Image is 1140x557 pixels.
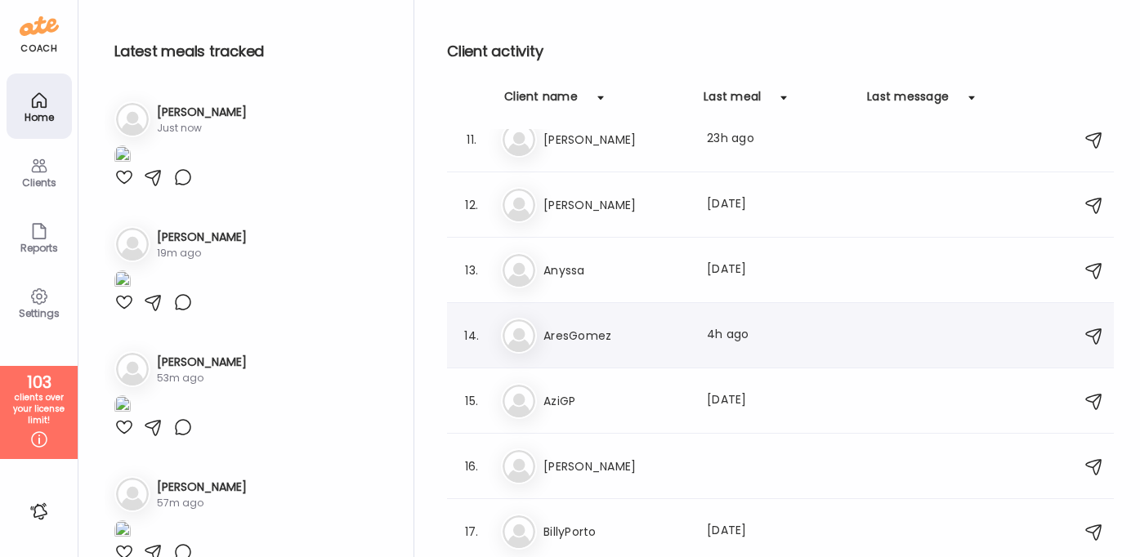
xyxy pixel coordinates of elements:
div: 57m ago [157,496,247,510]
h3: [PERSON_NAME] [157,354,247,371]
h3: [PERSON_NAME] [157,479,247,496]
img: bg-avatar-default.svg [116,478,149,510]
h3: BillyPorto [543,522,687,541]
div: Just now [157,121,247,136]
div: clients over your license limit! [6,392,72,426]
div: [DATE] [707,195,851,215]
h3: AziGP [543,391,687,411]
div: Last meal [704,88,761,114]
img: bg-avatar-default.svg [503,515,535,548]
h2: Client activity [447,39,1114,64]
div: 13. [462,261,481,280]
div: coach [20,42,57,56]
h3: [PERSON_NAME] [157,229,247,246]
div: 53m ago [157,371,247,385]
div: [DATE] [707,391,851,411]
div: 16. [462,457,481,476]
div: 15. [462,391,481,411]
div: Client name [504,88,578,114]
div: Settings [10,308,69,319]
div: 23h ago [707,130,851,149]
div: 11. [462,130,481,149]
div: Clients [10,177,69,188]
h3: Anyssa [543,261,687,280]
div: Last message [867,88,949,114]
img: bg-avatar-default.svg [116,353,149,385]
img: bg-avatar-default.svg [503,319,535,352]
h3: [PERSON_NAME] [543,457,687,476]
div: 4h ago [707,326,851,345]
div: 12. [462,195,481,215]
img: images%2FB5Gvj8uJtddG2blxiPNBeVKITB93%2FFXF8aFrKvow8Zf6kUpv9%2F4Uwoj6YNd3ISzG2XNfH4_1080 [114,395,131,417]
h3: [PERSON_NAME] [157,104,247,121]
h3: [PERSON_NAME] [543,195,687,215]
img: bg-avatar-default.svg [116,228,149,261]
img: bg-avatar-default.svg [503,385,535,417]
img: bg-avatar-default.svg [116,103,149,136]
div: Home [10,112,69,123]
img: bg-avatar-default.svg [503,189,535,221]
img: bg-avatar-default.svg [503,450,535,483]
img: ate [20,13,59,39]
img: images%2FiSckKW6CJ1WEr3ABks5tKchXmt33%2F8vDCNjU2WXWouoCVXa5S%2F9P6Zh321waadZkIOcX5Y_1080 [114,270,131,292]
div: [DATE] [707,261,851,280]
img: images%2FIZ1wiUtdFpUcFaZkQwOSyBItnmA2%2F1hBYu3wpG6uddOBHVvqW%2FxLOj6gJ096ea6xNIXDPT_1080 [114,145,131,167]
div: 19m ago [157,246,247,261]
div: Reports [10,243,69,253]
h2: Latest meals tracked [114,39,387,64]
h3: AresGomez [543,326,687,345]
div: 14. [462,326,481,345]
img: images%2FO5ktJTArDnXyYoWSZVHcvdhSl1q2%2F0FDThxYWtMM4ftmcdUH6%2FFUUTQJ08WxuA6O1GFGZ7_1080 [114,520,131,542]
div: 103 [6,372,72,392]
div: 17. [462,522,481,541]
img: bg-avatar-default.svg [503,254,535,287]
h3: [PERSON_NAME] [543,130,687,149]
img: bg-avatar-default.svg [503,123,535,156]
div: [DATE] [707,522,851,541]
